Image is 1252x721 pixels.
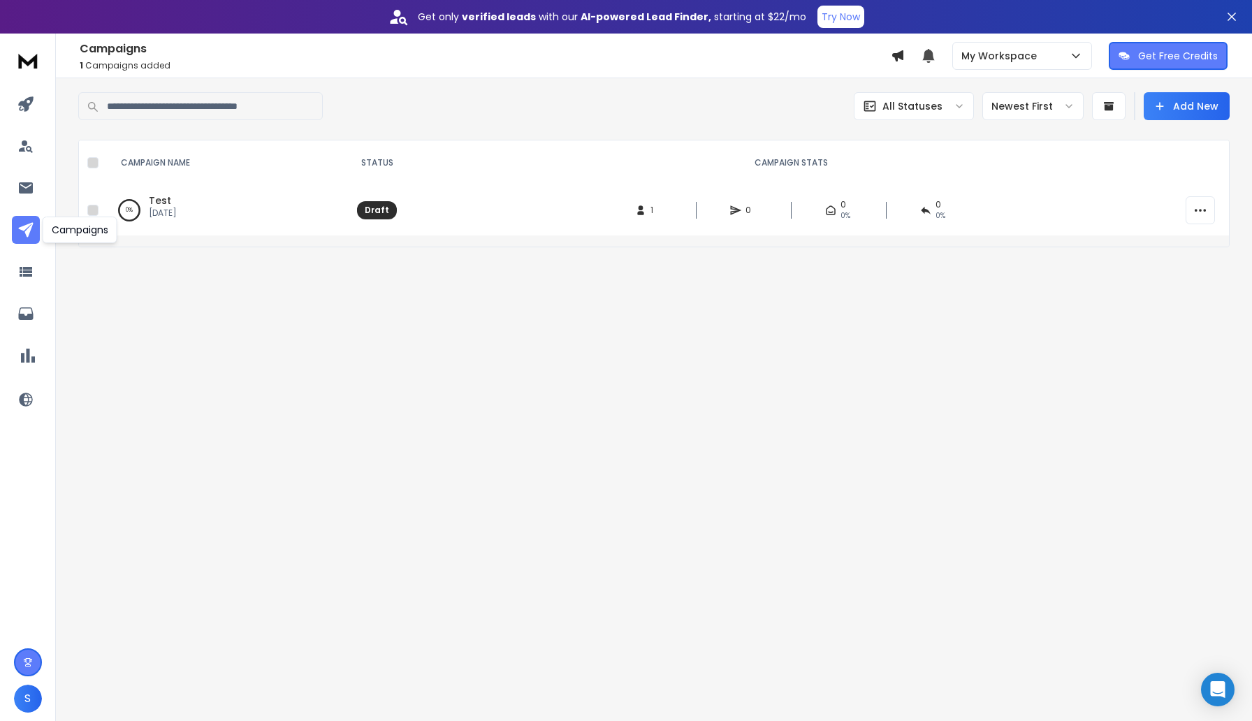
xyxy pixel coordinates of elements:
[1138,49,1218,63] p: Get Free Credits
[822,10,860,24] p: Try Now
[936,199,941,210] span: 0
[80,41,891,57] h1: Campaigns
[405,140,1177,185] th: CAMPAIGN STATS
[936,210,945,221] span: 0%
[80,60,891,71] p: Campaigns added
[1201,673,1235,706] div: Open Intercom Messenger
[1144,92,1230,120] button: Add New
[14,48,42,73] img: logo
[840,199,846,210] span: 0
[14,685,42,713] button: S
[149,207,177,219] p: [DATE]
[149,194,171,207] a: Test
[349,140,405,185] th: STATUS
[365,205,389,216] div: Draft
[80,59,83,71] span: 1
[462,10,536,24] strong: verified leads
[840,210,850,221] span: 0%
[961,49,1042,63] p: My Workspace
[43,217,117,243] div: Campaigns
[650,205,664,216] span: 1
[104,185,349,235] td: 0%Test[DATE]
[817,6,864,28] button: Try Now
[982,92,1084,120] button: Newest First
[126,203,133,217] p: 0 %
[882,99,942,113] p: All Statuses
[581,10,711,24] strong: AI-powered Lead Finder,
[418,10,806,24] p: Get only with our starting at $22/mo
[1109,42,1228,70] button: Get Free Credits
[104,140,349,185] th: CAMPAIGN NAME
[745,205,759,216] span: 0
